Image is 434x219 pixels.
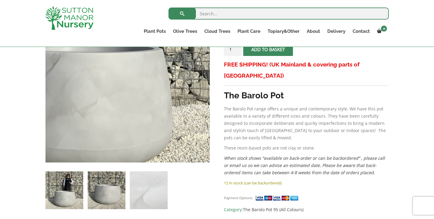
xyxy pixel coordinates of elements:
p: These resin-based pots are not clay or stone. [224,144,389,152]
small: Payment Options: [224,196,253,200]
p: The Barolo Pot range offers a unique and contemporary style. We have this pot available in a vari... [224,105,389,141]
a: Delivery [324,27,349,35]
span: Category: [224,206,389,213]
a: The Barolo Pot 95 (All Colours) [243,207,303,212]
a: Topiary&Other [264,27,303,35]
input: Search... [168,8,389,20]
img: payment supported [255,195,300,201]
span: 0 [381,26,387,32]
a: About [303,27,324,35]
img: The Barolo Pot 95 Colour Grey Stone - Image 2 [88,171,125,209]
a: Olive Trees [169,27,201,35]
a: Plant Pots [140,27,169,35]
a: Contact [349,27,373,35]
h3: FREE SHIPPING! (UK Mainland & covering parts of [GEOGRAPHIC_DATA]) [224,59,389,81]
button: Add to basket [243,42,293,56]
a: 0 [373,27,389,35]
img: The Barolo Pot 95 Colour Grey Stone [46,171,83,209]
a: Cloud Trees [201,27,234,35]
strong: The Barolo Pot [224,91,284,100]
img: The Barolo Pot 95 Colour Grey Stone - Image 3 [130,171,168,209]
em: When stock shows “available on back-order or can be backordered” , please call or email us so we ... [224,155,385,175]
img: logo [45,6,93,30]
input: Product quantity [224,42,242,56]
p: 12 in stock (can be backordered) [224,179,389,187]
a: Plant Care [234,27,264,35]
